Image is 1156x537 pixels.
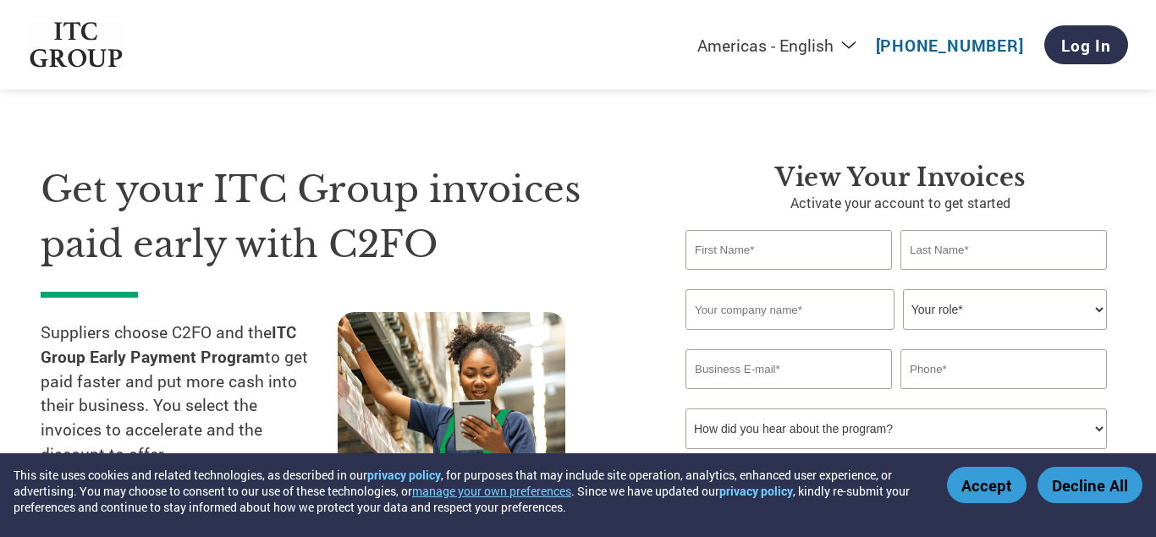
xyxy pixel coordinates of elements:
a: privacy policy [719,483,793,499]
h3: View Your Invoices [685,162,1115,193]
img: supply chain worker [338,312,565,479]
div: Invalid company name or company name is too long [685,332,1107,342]
input: First Name* [685,230,892,270]
div: Inavlid Phone Number [900,391,1107,402]
button: manage your own preferences [412,483,571,499]
p: Activate your account to get started [685,193,1115,213]
div: Inavlid Email Address [685,391,892,402]
p: Suppliers choose C2FO and the to get paid faster and put more cash into their business. You selec... [41,321,338,467]
a: [PHONE_NUMBER] [876,35,1024,56]
button: Decline All [1038,467,1142,503]
strong: ITC Group Early Payment Program [41,321,296,367]
a: Log In [1044,25,1128,64]
input: Your company name* [685,289,895,330]
a: privacy policy [367,467,441,483]
input: Invalid Email format [685,349,892,389]
button: Accept [947,467,1027,503]
input: Last Name* [900,230,1107,270]
select: Title/Role [903,289,1107,330]
input: Phone* [900,349,1107,389]
div: This site uses cookies and related technologies, as described in our , for purposes that may incl... [14,467,922,515]
img: ITC Group [28,22,124,68]
div: Invalid last name or last name is too long [900,271,1107,282]
div: Invalid first name or first name is too long [685,271,892,282]
h1: Get your ITC Group invoices paid early with C2FO [41,162,635,271]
